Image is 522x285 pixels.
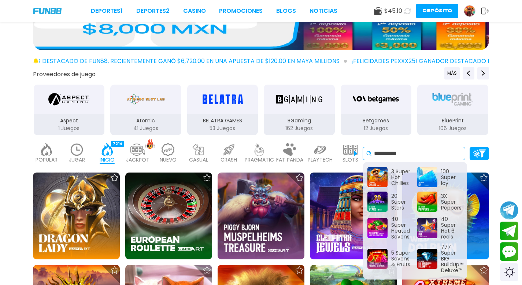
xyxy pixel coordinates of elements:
p: INICIO [100,156,115,164]
p: SLOTS [343,156,358,164]
img: popular_light.webp [39,143,54,156]
p: Atomic [110,117,181,125]
p: BELATRA GAMES [187,117,258,125]
a: BLOGS [276,7,296,15]
button: Previous providers [463,67,474,79]
button: Aspect [31,84,108,136]
img: recent_light.webp [70,143,84,156]
img: home_active.webp [100,143,115,156]
img: Dragon Lady [33,173,120,259]
p: PLAYTECH [308,156,333,164]
p: JACKPOT [126,156,149,164]
p: JUGAR [69,156,85,164]
button: Proveedores de juego [33,70,96,78]
button: Contact customer service [500,242,518,261]
button: Join telegram [500,222,518,241]
img: Atomic [125,89,166,110]
img: Aspect [48,89,89,110]
button: Previous providers [444,67,460,79]
div: 7214 [111,141,124,147]
button: Join telegram channel [500,201,518,220]
a: Deportes2 [136,7,170,15]
button: Betgames [338,84,415,136]
button: Next providers [477,67,489,79]
img: Platform Filter [473,149,486,157]
p: CRASH [221,156,237,164]
button: BluePrint [414,84,491,136]
p: 53 Juegos [187,125,258,132]
img: crash_light.webp [222,143,236,156]
img: fat_panda_light.webp [282,143,297,156]
img: Cleopatra [310,173,397,259]
p: BluePrint [417,117,488,125]
p: FAT PANDA [276,156,303,164]
p: 162 Juegos [264,125,335,132]
img: slots_light.webp [343,143,358,156]
p: 41 Juegos [110,125,181,132]
img: BELATRA GAMES [199,89,245,110]
img: European roulette [125,173,212,259]
img: BGaming [276,89,322,110]
p: Betgames [341,117,412,125]
img: playtech_light.webp [313,143,327,156]
img: Company Logo [33,8,62,14]
img: Piggy Bjorn - Muspelheim's Treasure [218,173,304,259]
p: 1 Juegos [34,125,105,132]
p: POPULAR [36,156,58,164]
img: Avatar [464,5,475,16]
a: Promociones [219,7,263,15]
img: hot [145,139,155,149]
img: casual_light.webp [191,143,206,156]
span: $ 45.10 [384,7,402,15]
a: Avatar [464,5,481,17]
p: PRAGMATIC [245,156,274,164]
a: Deportes1 [91,7,123,15]
p: BGaming [264,117,335,125]
a: NOTICIAS [310,7,337,15]
img: new_light.webp [161,143,175,156]
p: Aspect [34,117,105,125]
button: Atomic [107,84,184,136]
div: Switch theme [500,263,518,281]
button: Depósito [416,4,458,18]
img: BluePrint [430,89,476,110]
p: NUEVO [160,156,177,164]
img: pragmatic_light.webp [252,143,267,156]
p: 12 Juegos [341,125,412,132]
a: CASINO [183,7,206,15]
p: CASUAL [189,156,208,164]
img: jackpot_light.webp [130,143,145,156]
button: BGaming [261,84,338,136]
p: 106 Juegos [417,125,488,132]
img: Betgames [353,89,399,110]
button: BELATRA GAMES [184,84,261,136]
